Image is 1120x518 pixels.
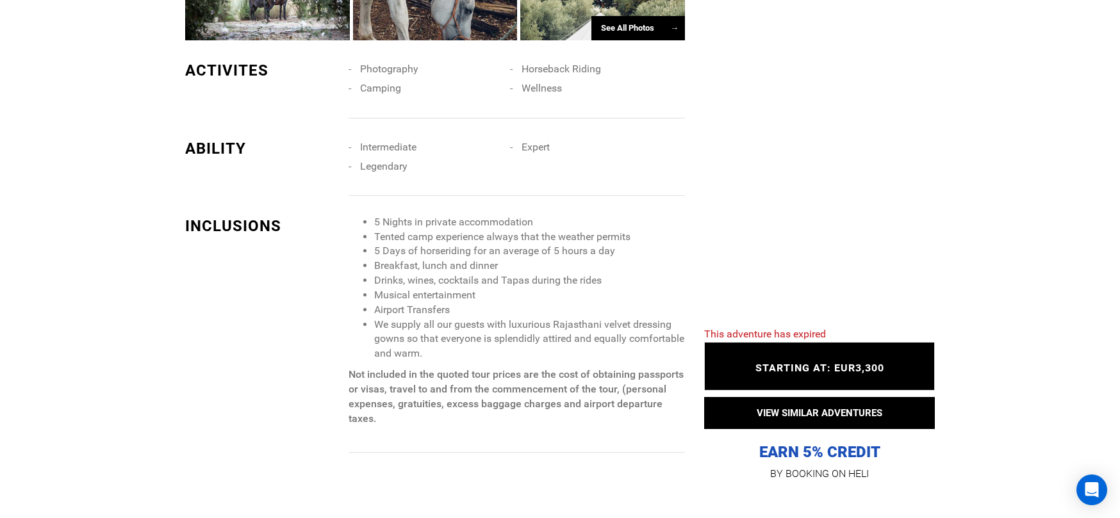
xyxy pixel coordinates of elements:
li: Airport Transfers [374,303,685,318]
li: 5 Days of horseriding for an average of 5 hours a day [374,244,685,259]
strong: Not included in the quoted tour prices are the cost of obtaining passports or visas, travel to an... [349,368,684,425]
span: Intermediate [360,141,416,153]
li: Drinks, wines, cocktails and Tapas during the rides [374,273,685,288]
li: 5 Nights in private accommodation [374,215,685,230]
span: Camping [360,82,401,94]
span: Expert [522,141,550,153]
div: ACTIVITES [185,60,339,81]
div: See All Photos [591,16,685,41]
div: Open Intercom Messenger [1076,474,1107,505]
li: Breakfast, lunch and dinner [374,259,685,273]
span: STARTING AT: EUR3,300 [755,362,884,374]
span: Photography [360,63,418,75]
button: VIEW SIMILAR ADVENTURES [704,397,935,429]
p: BY BOOKING ON HELI [704,465,935,483]
span: This adventure has expired [704,328,826,340]
span: Wellness [522,82,562,94]
span: → [670,23,679,33]
span: Horseback Riding [522,63,601,75]
li: Tented camp experience always that the weather permits [374,230,685,245]
span: Legendary [360,160,408,172]
div: INCLUSIONS [185,215,339,237]
div: ABILITY [185,138,339,159]
li: Musical entertainment [374,288,685,303]
li: We supply all our guests with luxurious Rajasthani velvet dressing gowns so that everyone is sple... [374,318,685,362]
